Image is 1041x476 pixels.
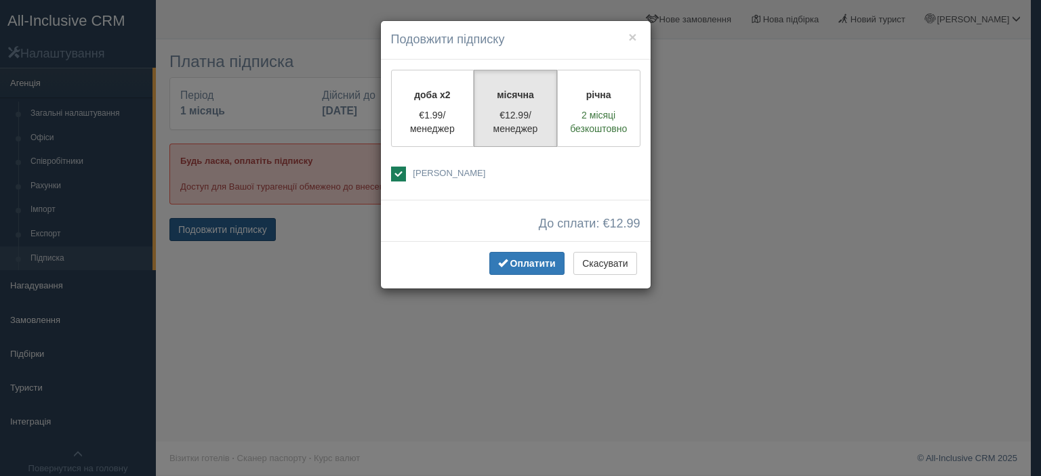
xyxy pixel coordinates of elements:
[483,108,548,135] p: €12.99/менеджер
[413,168,485,178] span: [PERSON_NAME]
[573,252,636,275] button: Скасувати
[391,31,640,49] h4: Подовжити підписку
[400,88,466,102] p: доба x2
[609,217,640,230] span: 12.99
[539,217,640,231] span: До сплати: €
[483,88,548,102] p: місячна
[566,88,632,102] p: річна
[489,252,565,275] button: Оплатити
[628,30,636,44] button: ×
[510,258,556,269] span: Оплатити
[566,108,632,135] p: 2 місяці безкоштовно
[400,108,466,135] p: €1.99/менеджер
